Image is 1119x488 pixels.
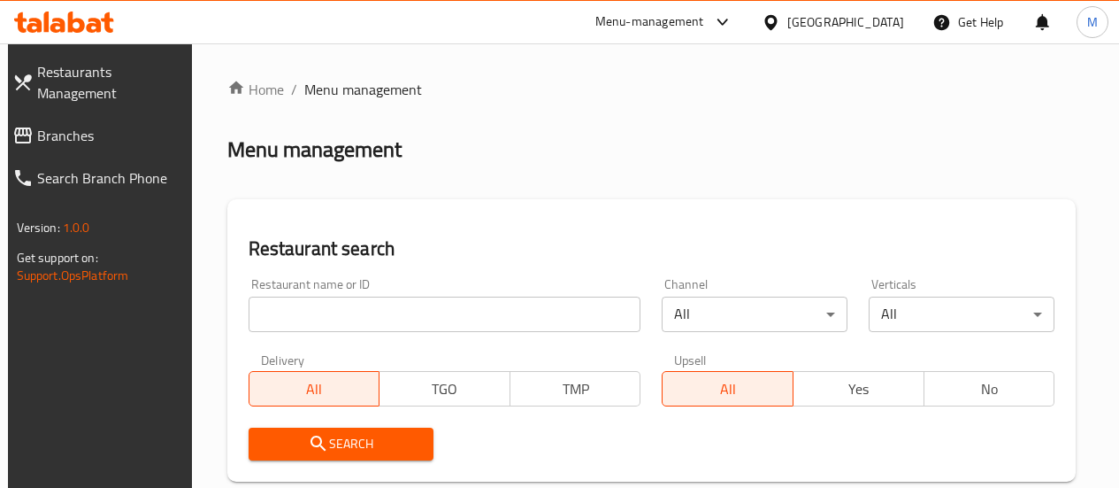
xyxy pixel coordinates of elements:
[1087,12,1098,32] span: M
[304,79,422,100] span: Menu management
[924,371,1055,407] button: No
[227,79,284,100] a: Home
[787,12,904,32] div: [GEOGRAPHIC_DATA]
[387,376,503,402] span: TGO
[17,246,98,269] span: Get support on:
[227,136,402,164] h2: Menu management
[793,371,924,407] button: Yes
[510,371,641,407] button: TMP
[670,376,786,402] span: All
[63,216,90,239] span: 1.0.0
[662,371,793,407] button: All
[379,371,510,407] button: TGO
[801,376,917,402] span: Yes
[674,353,707,366] label: Upsell
[17,264,129,287] a: Support.OpsPlatform
[37,125,180,146] span: Branches
[291,79,297,100] li: /
[249,236,1055,262] h2: Restaurant search
[249,428,434,461] button: Search
[931,376,1048,402] span: No
[261,353,305,366] label: Delivery
[869,297,1054,332] div: All
[249,371,380,407] button: All
[37,61,180,104] span: Restaurants Management
[595,12,704,33] div: Menu-management
[263,433,420,455] span: Search
[37,167,180,189] span: Search Branch Phone
[17,216,60,239] span: Version:
[249,297,641,332] input: Search for restaurant name or ID..
[227,79,1077,100] nav: breadcrumb
[662,297,847,332] div: All
[257,376,373,402] span: All
[517,376,634,402] span: TMP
